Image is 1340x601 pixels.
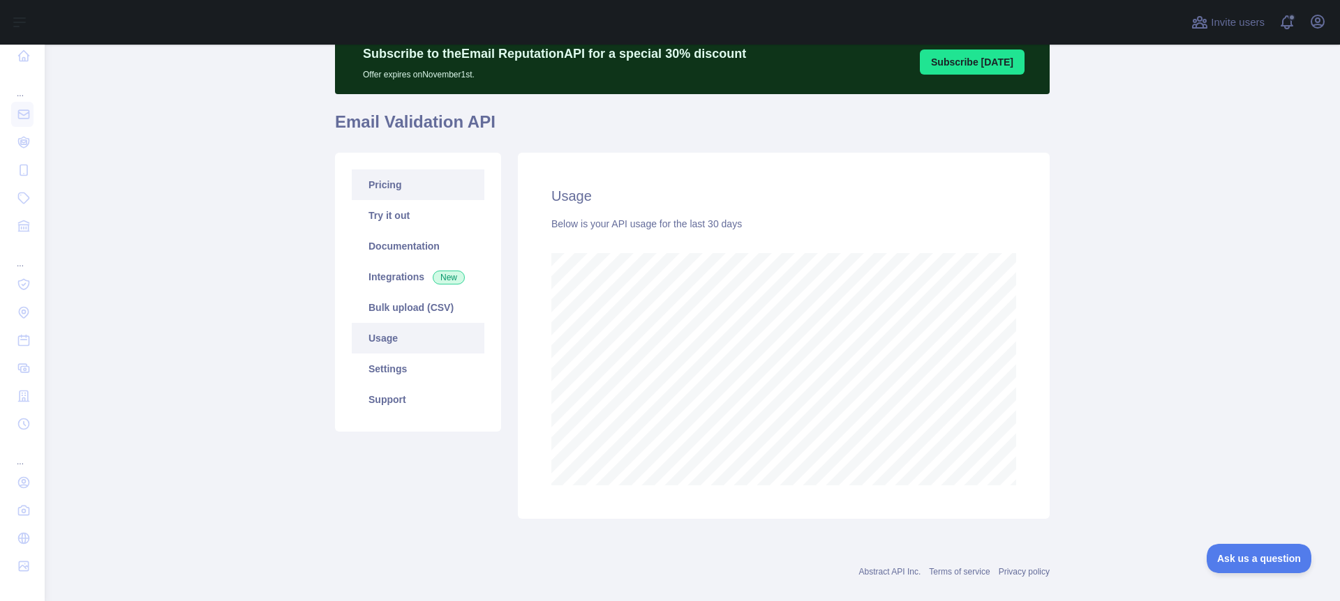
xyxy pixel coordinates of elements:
[352,169,484,200] a: Pricing
[11,71,33,99] div: ...
[859,567,921,577] a: Abstract API Inc.
[1207,544,1312,573] iframe: Toggle Customer Support
[352,292,484,323] a: Bulk upload (CSV)
[1211,15,1265,31] span: Invite users
[920,50,1025,75] button: Subscribe [DATE]
[352,261,484,292] a: Integrations New
[551,217,1016,231] div: Below is your API usage for the last 30 days
[929,567,990,577] a: Terms of service
[999,567,1050,577] a: Privacy policy
[11,439,33,467] div: ...
[363,44,746,63] p: Subscribe to the Email Reputation API for a special 30 % discount
[352,323,484,353] a: Usage
[11,241,33,269] div: ...
[335,111,1050,144] h1: Email Validation API
[363,63,746,80] p: Offer expires on November 1st.
[433,271,465,284] span: New
[352,353,484,384] a: Settings
[1189,11,1267,33] button: Invite users
[352,384,484,415] a: Support
[352,200,484,231] a: Try it out
[551,186,1016,206] h2: Usage
[352,231,484,261] a: Documentation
